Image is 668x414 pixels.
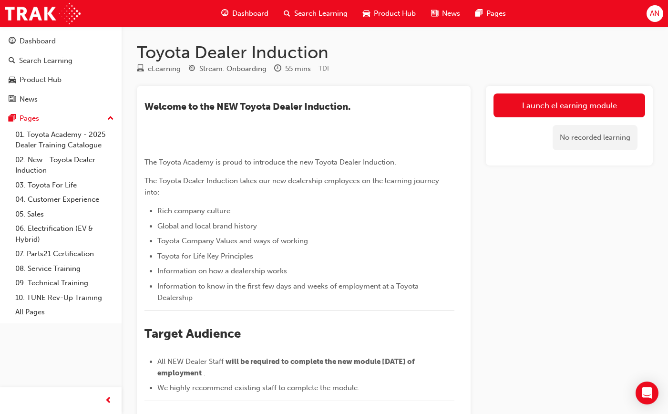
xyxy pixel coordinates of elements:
span: search-icon [9,57,15,65]
a: 01. Toyota Academy - 2025 Dealer Training Catalogue [11,127,118,153]
a: Dashboard [4,32,118,50]
span: pages-icon [9,114,16,123]
button: Pages [4,110,118,127]
div: Type [137,63,181,75]
span: Rich company culture [157,207,230,215]
a: pages-iconPages [468,4,514,23]
span: learningResourceType_ELEARNING-icon [137,65,144,73]
span: Learning resource code [319,64,329,72]
a: search-iconSearch Learning [276,4,355,23]
span: ​Welcome to the NEW Toyota Dealer Induction. [144,101,350,112]
span: Pages [486,8,506,19]
span: AN [650,8,659,19]
span: Toyota for Life Key Principles [157,252,253,260]
span: Information on how a dealership works [157,267,287,275]
span: news-icon [431,8,438,20]
div: Stream [188,63,267,75]
span: Target Audience [144,326,241,341]
div: Pages [20,113,39,124]
a: News [4,91,118,108]
span: clock-icon [274,65,281,73]
div: Duration [274,63,311,75]
a: Launch eLearning module [493,93,645,117]
span: Information to know in the first few days and weeks of employment at a Toyota Dealership [157,282,421,302]
span: . [204,369,206,377]
div: 55 mins [285,63,311,74]
div: Dashboard [20,36,56,47]
a: guage-iconDashboard [214,4,276,23]
span: The Toyota Academy is proud to introduce the new Toyota Dealer Induction. [144,158,396,166]
span: prev-icon [105,395,112,407]
span: car-icon [9,76,16,84]
a: Product Hub [4,71,118,89]
img: Trak [5,3,81,24]
a: 10. TUNE Rev-Up Training [11,290,118,305]
a: 02. New - Toyota Dealer Induction [11,153,118,178]
span: All NEW Dealer Staff [157,357,224,366]
span: car-icon [363,8,370,20]
button: DashboardSearch LearningProduct HubNews [4,31,118,110]
a: 08. Service Training [11,261,118,276]
div: Product Hub [20,74,62,85]
span: The Toyota Dealer Induction takes our new dealership employees on the learning journey into: [144,176,441,197]
a: 09. Technical Training [11,276,118,290]
span: pages-icon [475,8,483,20]
div: eLearning [148,63,181,74]
span: Product Hub [374,8,416,19]
div: News [20,94,38,105]
a: 06. Electrification (EV & Hybrid) [11,221,118,247]
div: Search Learning [19,55,72,66]
span: search-icon [284,8,290,20]
span: guage-icon [9,37,16,46]
a: car-iconProduct Hub [355,4,423,23]
h1: Toyota Dealer Induction [137,42,653,63]
span: guage-icon [221,8,228,20]
a: All Pages [11,305,118,320]
span: Global and local brand history [157,222,257,230]
a: 05. Sales [11,207,118,222]
span: Search Learning [294,8,348,19]
a: 04. Customer Experience [11,192,118,207]
a: 03. Toyota For Life [11,178,118,193]
span: Toyota Company Values and ways of working [157,237,308,245]
span: News [442,8,460,19]
div: Open Intercom Messenger [636,382,658,404]
span: up-icon [107,113,114,125]
span: news-icon [9,95,16,104]
div: No recorded learning [553,125,637,150]
span: We highly recommend existing staff to complete the module. [157,383,360,392]
a: 07. Parts21 Certification [11,247,118,261]
a: news-iconNews [423,4,468,23]
div: Stream: Onboarding [199,63,267,74]
a: Search Learning [4,52,118,70]
span: Dashboard [232,8,268,19]
span: will be required to complete the new module [DATE] of employment [157,357,416,377]
span: target-icon [188,65,195,73]
button: AN [647,5,663,22]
